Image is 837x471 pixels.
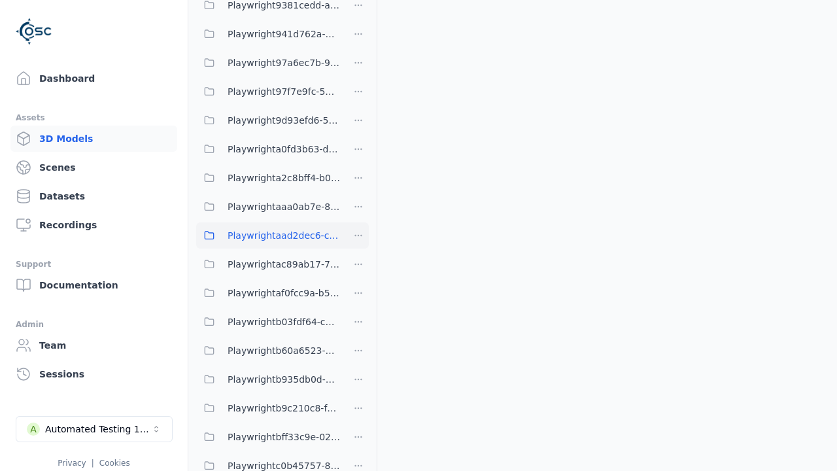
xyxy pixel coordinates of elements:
[10,212,177,238] a: Recordings
[196,194,340,220] button: Playwrightaaa0ab7e-8b4b-4e11-b577-af0a429b69ce
[10,183,177,209] a: Datasets
[228,141,340,157] span: Playwrighta0fd3b63-d7a9-43d0-ba41-767acb1f4904
[10,332,177,358] a: Team
[16,256,172,272] div: Support
[228,199,340,215] span: Playwrightaaa0ab7e-8b4b-4e11-b577-af0a429b69ce
[10,65,177,92] a: Dashboard
[16,110,172,126] div: Assets
[228,228,340,243] span: Playwrightaad2dec6-c118-4eb4-8b39-6a34c3649b24
[196,165,340,191] button: Playwrighta2c8bff4-b0e8-4fa5-90bf-e604fce5bc4d
[228,314,340,330] span: Playwrightb03fdf64-c892-494a-b1d7-ae93c62c555a
[27,423,40,436] div: A
[196,222,340,249] button: Playwrightaad2dec6-c118-4eb4-8b39-6a34c3649b24
[10,361,177,387] a: Sessions
[196,78,340,105] button: Playwright97f7e9fc-5b56-4625-9d38-333eea2a748b
[228,113,340,128] span: Playwright9d93efd6-5b9f-4794-becb-2a3a708608b3
[196,366,340,392] button: Playwrightb935db0d-249e-4114-be2d-cd1d17bf8801
[92,459,94,468] span: |
[228,84,340,99] span: Playwright97f7e9fc-5b56-4625-9d38-333eea2a748b
[16,416,173,442] button: Select a workspace
[196,50,340,76] button: Playwright97a6ec7b-9dec-45d7-98ef-5e87a5181b08
[196,136,340,162] button: Playwrighta0fd3b63-d7a9-43d0-ba41-767acb1f4904
[10,272,177,298] a: Documentation
[196,309,340,335] button: Playwrightb03fdf64-c892-494a-b1d7-ae93c62c555a
[45,423,151,436] div: Automated Testing 1 - Playwright
[228,55,340,71] span: Playwright97a6ec7b-9dec-45d7-98ef-5e87a5181b08
[99,459,130,468] a: Cookies
[196,280,340,306] button: Playwrightaf0fcc9a-b531-4793-9e26-b1e287a661f5
[196,424,340,450] button: Playwrightbff33c9e-02f1-4be8-8443-6e9f5334e6c0
[196,251,340,277] button: Playwrightac89ab17-7bbd-4282-bb63-b897c0b85846
[58,459,86,468] a: Privacy
[228,372,340,387] span: Playwrightb935db0d-249e-4114-be2d-cd1d17bf8801
[10,126,177,152] a: 3D Models
[228,343,340,358] span: Playwrightb60a6523-dc5d-4812-af41-f52dc3dbf404
[228,400,340,416] span: Playwrightb9c210c8-fb9a-4815-bcf1-4bfb5eb46c21
[228,26,340,42] span: Playwright941d762a-617f-4a4f-8d3f-c2de43ed5e94
[196,395,340,421] button: Playwrightb9c210c8-fb9a-4815-bcf1-4bfb5eb46c21
[228,256,340,272] span: Playwrightac89ab17-7bbd-4282-bb63-b897c0b85846
[196,21,340,47] button: Playwright941d762a-617f-4a4f-8d3f-c2de43ed5e94
[228,429,340,445] span: Playwrightbff33c9e-02f1-4be8-8443-6e9f5334e6c0
[196,107,340,133] button: Playwright9d93efd6-5b9f-4794-becb-2a3a708608b3
[196,338,340,364] button: Playwrightb60a6523-dc5d-4812-af41-f52dc3dbf404
[16,13,52,50] img: Logo
[10,154,177,181] a: Scenes
[228,170,340,186] span: Playwrighta2c8bff4-b0e8-4fa5-90bf-e604fce5bc4d
[16,317,172,332] div: Admin
[228,285,340,301] span: Playwrightaf0fcc9a-b531-4793-9e26-b1e287a661f5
